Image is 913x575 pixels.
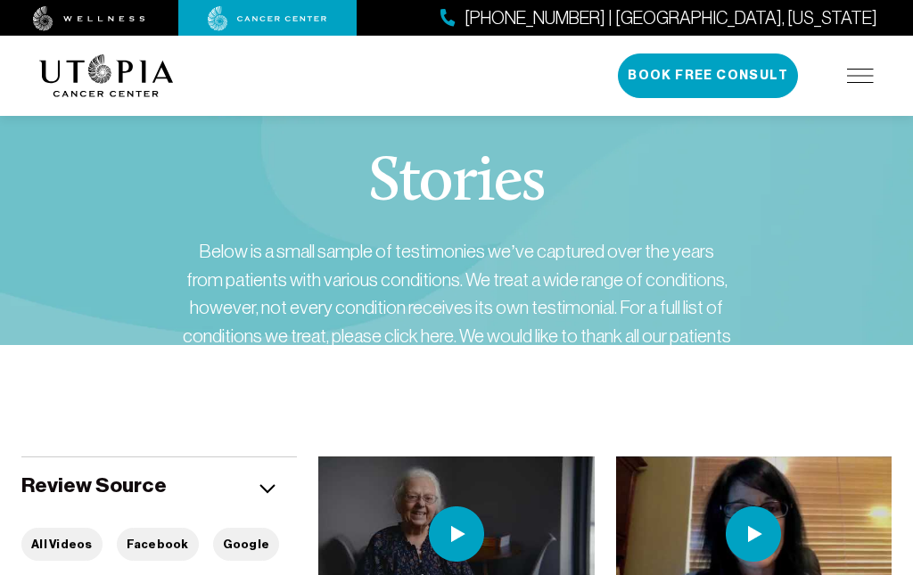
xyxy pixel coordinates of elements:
[33,6,145,31] img: wellness
[180,237,733,406] div: Below is a small sample of testimonies we’ve captured over the years from patients with various c...
[429,506,484,562] img: play icon
[208,6,327,31] img: cancer center
[847,69,874,83] img: icon-hamburger
[39,54,174,97] img: logo
[21,528,103,561] button: All Videos
[465,5,877,31] span: [PHONE_NUMBER] | [GEOGRAPHIC_DATA], [US_STATE]
[618,53,798,98] button: Book Free Consult
[117,528,199,561] button: Facebook
[213,528,280,561] button: Google
[368,152,545,216] h1: Stories
[726,506,781,562] img: play icon
[440,5,877,31] a: [PHONE_NUMBER] | [GEOGRAPHIC_DATA], [US_STATE]
[21,472,167,499] h5: Review Source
